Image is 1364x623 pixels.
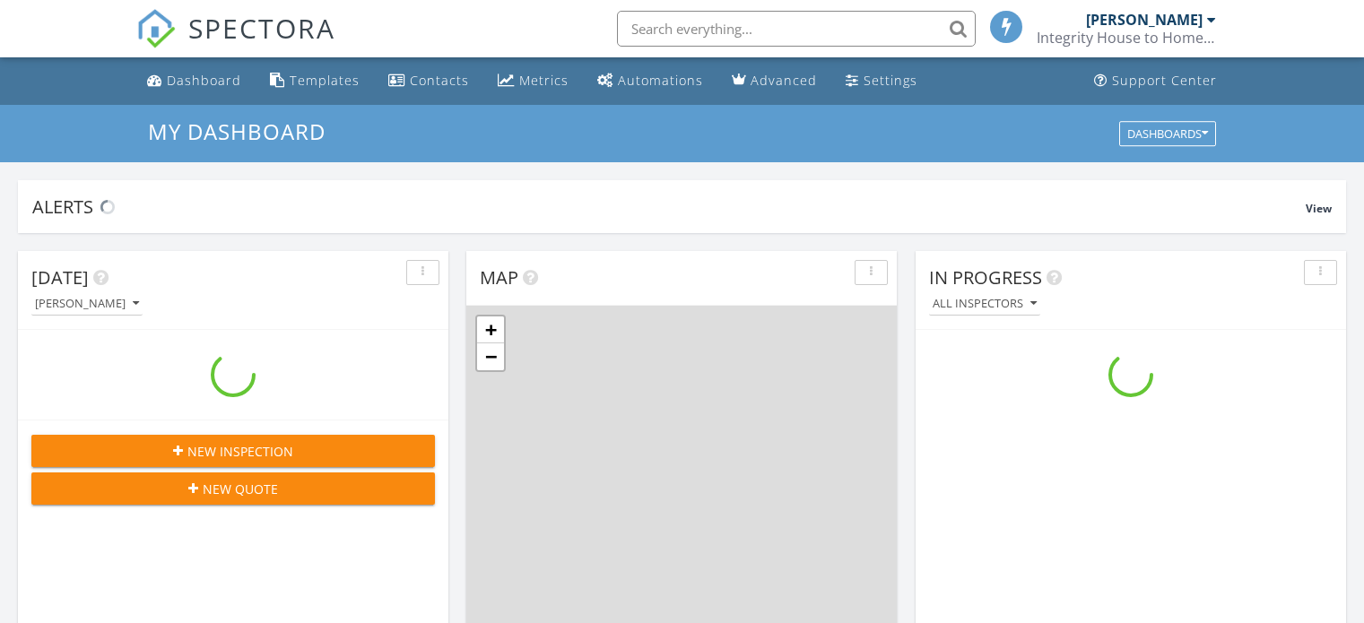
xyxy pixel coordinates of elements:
[136,9,176,48] img: The Best Home Inspection Software - Spectora
[290,72,360,89] div: Templates
[136,24,335,62] a: SPECTORA
[838,65,925,98] a: Settings
[617,11,976,47] input: Search everything...
[263,65,367,98] a: Templates
[519,72,569,89] div: Metrics
[31,435,435,467] button: New Inspection
[725,65,824,98] a: Advanced
[1086,11,1203,29] div: [PERSON_NAME]
[477,343,504,370] a: Zoom out
[203,480,278,498] span: New Quote
[491,65,576,98] a: Metrics
[618,72,703,89] div: Automations
[1087,65,1224,98] a: Support Center
[32,195,1306,219] div: Alerts
[1119,121,1216,146] button: Dashboards
[933,298,1037,310] div: All Inspectors
[188,9,335,47] span: SPECTORA
[1127,127,1208,140] div: Dashboards
[477,316,504,343] a: Zoom in
[864,72,917,89] div: Settings
[929,292,1040,316] button: All Inspectors
[140,65,248,98] a: Dashboard
[1037,29,1216,47] div: Integrity House to Home Inspections LLC
[410,72,469,89] div: Contacts
[929,265,1042,290] span: In Progress
[31,472,435,505] button: New Quote
[167,72,241,89] div: Dashboard
[751,72,817,89] div: Advanced
[1112,72,1217,89] div: Support Center
[480,265,518,290] span: Map
[35,298,139,310] div: [PERSON_NAME]
[31,292,143,316] button: [PERSON_NAME]
[31,265,89,290] span: [DATE]
[1306,201,1332,216] span: View
[148,117,326,146] span: My Dashboard
[590,65,710,98] a: Automations (Basic)
[187,442,293,461] span: New Inspection
[381,65,476,98] a: Contacts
